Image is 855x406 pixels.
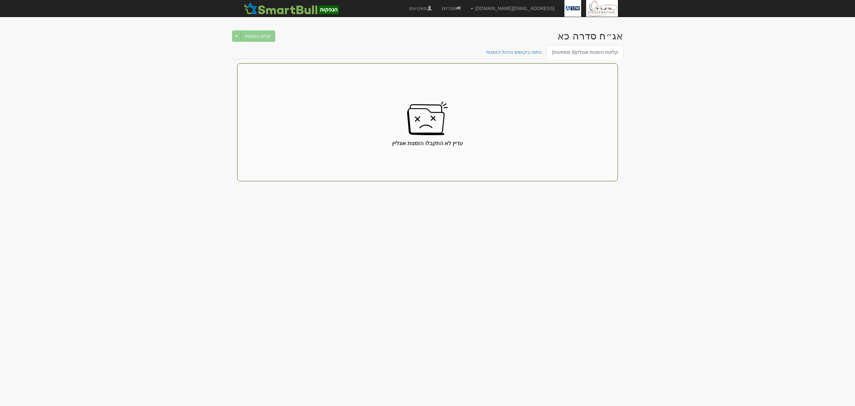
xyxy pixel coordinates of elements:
img: empty-folder [406,97,449,140]
span: (0 ממתינות) [552,49,576,55]
img: SmartBull Logo [242,2,340,15]
span: עדיין לא התקבלו הזמנות אונליין [392,140,463,147]
a: קליטת הזמנות אונליין(0 ממתינות) [546,45,624,59]
div: אלבר שירותי מימונית בע"מ - אג״ח (סדרה כא ) - הנפקה לציבור [557,30,623,41]
a: ניתוח ביקושים וניהול הזמנות [481,45,547,59]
